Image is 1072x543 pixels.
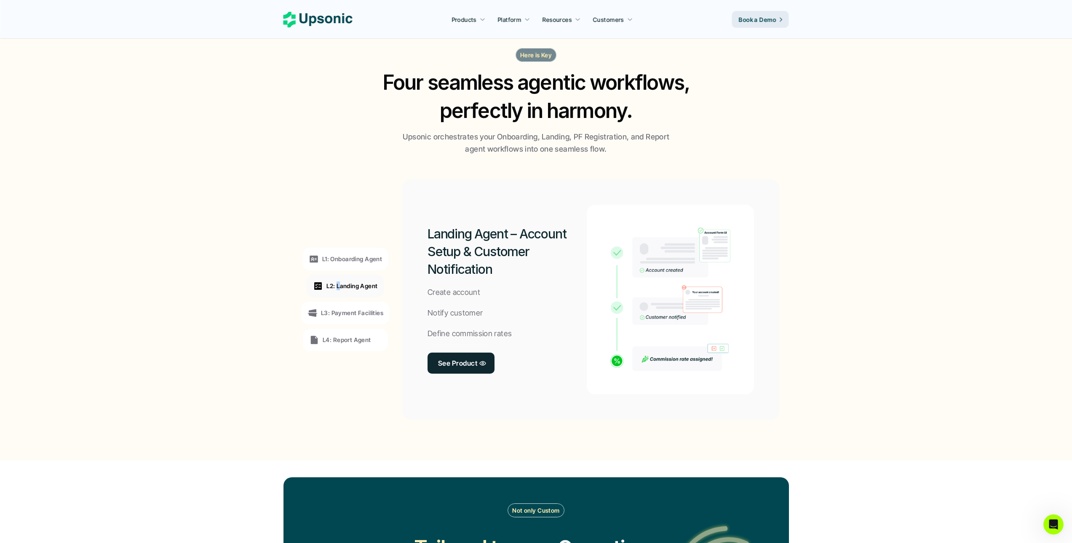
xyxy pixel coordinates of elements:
p: Here is Key [520,51,552,59]
h2: Landing Agent – Account Setup & Customer Notification [428,225,587,278]
h2: Four seamless agentic workflows, perfectly in harmony. [374,68,698,125]
p: See Product [438,357,477,369]
p: L4: Report Agent [323,335,371,344]
p: Create account [428,286,480,299]
p: Products [452,15,476,24]
p: Customers [593,15,624,24]
p: Upsonic orchestrates your Onboarding, Landing, PF Registration, and Report agent workflows into o... [399,131,673,155]
p: L3: Payment Facilities [321,308,383,317]
p: L1: Onboarding Agent [322,254,382,263]
p: Resources [543,15,572,24]
p: L2: Landing Agent [326,281,377,290]
p: Not only Custom [512,506,559,515]
iframe: Intercom live chat [1043,514,1064,535]
p: Platform [497,15,521,24]
a: Book a Demo [732,11,789,28]
p: Notify customer [428,307,483,319]
p: Define commission rates [428,328,512,340]
a: Products [446,12,490,27]
p: Book a Demo [739,15,776,24]
a: See Product [428,353,495,374]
